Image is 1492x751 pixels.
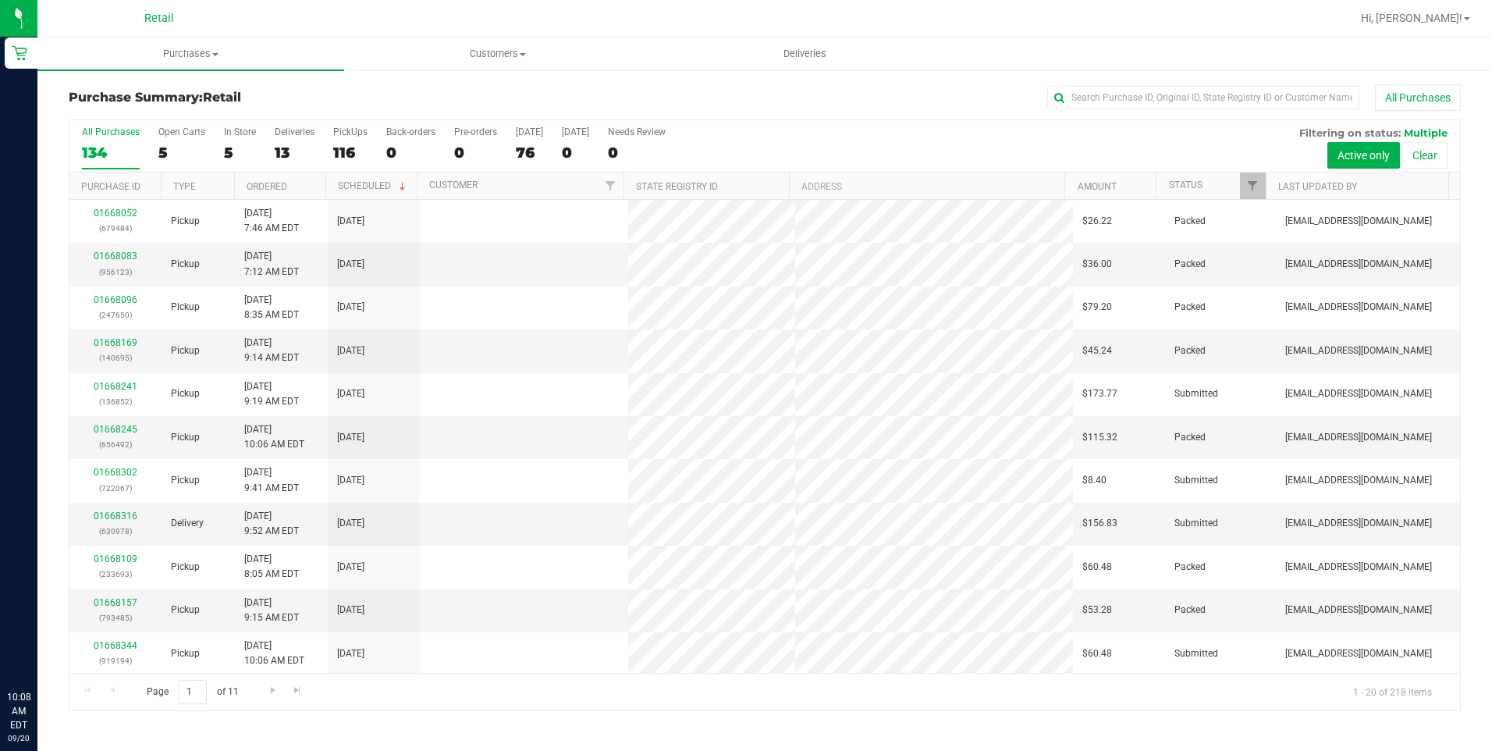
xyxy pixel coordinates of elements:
[82,126,140,137] div: All Purchases
[133,680,251,704] span: Page of 11
[244,422,304,452] span: [DATE] 10:06 AM EDT
[171,603,200,618] span: Pickup
[79,308,152,322] p: (247650)
[1078,181,1117,192] a: Amount
[562,144,589,162] div: 0
[1285,214,1432,229] span: [EMAIL_ADDRESS][DOMAIN_NAME]
[244,509,299,539] span: [DATE] 9:52 AM EDT
[261,680,284,701] a: Go to the next page
[337,386,364,401] span: [DATE]
[275,126,314,137] div: Deliveries
[1174,560,1206,575] span: Packed
[94,294,137,305] a: 01668096
[1174,516,1218,531] span: Submitted
[171,386,200,401] span: Pickup
[1240,173,1266,199] a: Filter
[244,336,299,365] span: [DATE] 9:14 AM EDT
[1082,473,1107,488] span: $8.40
[1082,257,1112,272] span: $36.00
[94,208,137,219] a: 01668052
[1047,86,1359,109] input: Search Purchase ID, Original ID, State Registry ID or Customer Name...
[275,144,314,162] div: 13
[1402,142,1448,169] button: Clear
[79,567,152,582] p: (233693)
[79,481,152,496] p: (722067)
[79,437,152,452] p: (656492)
[1361,12,1462,24] span: Hi, [PERSON_NAME]!
[94,381,137,392] a: 01668241
[386,144,435,162] div: 0
[171,430,200,445] span: Pickup
[1174,343,1206,358] span: Packed
[144,12,174,25] span: Retail
[244,596,299,625] span: [DATE] 9:15 AM EDT
[1285,473,1432,488] span: [EMAIL_ADDRESS][DOMAIN_NAME]
[1174,430,1206,445] span: Packed
[79,524,152,539] p: (630978)
[94,511,137,521] a: 01668316
[386,126,435,137] div: Back-orders
[7,690,30,732] p: 10:08 AM EDT
[1082,300,1112,315] span: $79.20
[244,293,299,322] span: [DATE] 8:35 AM EDT
[562,126,589,137] div: [DATE]
[12,45,27,61] inline-svg: Retail
[333,126,368,137] div: PickUps
[1278,181,1357,192] a: Last Updated By
[1174,646,1218,661] span: Submitted
[652,37,958,70] a: Deliveries
[286,680,309,701] a: Go to the last page
[94,467,137,478] a: 01668302
[173,181,196,192] a: Type
[1327,142,1400,169] button: Active only
[762,47,847,61] span: Deliveries
[516,126,543,137] div: [DATE]
[171,516,204,531] span: Delivery
[1285,300,1432,315] span: [EMAIL_ADDRESS][DOMAIN_NAME]
[1285,386,1432,401] span: [EMAIL_ADDRESS][DOMAIN_NAME]
[81,181,140,192] a: Purchase ID
[79,351,152,365] p: (140695)
[1341,680,1444,703] span: 1 - 20 of 218 items
[203,90,241,105] span: Retail
[1299,126,1401,139] span: Filtering on status:
[171,343,200,358] span: Pickup
[94,597,137,608] a: 01668157
[337,343,364,358] span: [DATE]
[158,126,205,137] div: Open Carts
[79,653,152,668] p: (919194)
[636,181,718,192] a: State Registry ID
[598,173,623,199] a: Filter
[1285,560,1432,575] span: [EMAIL_ADDRESS][DOMAIN_NAME]
[37,47,344,61] span: Purchases
[94,424,137,435] a: 01668245
[789,173,1064,200] th: Address
[7,732,30,744] p: 09/20
[337,560,364,575] span: [DATE]
[1082,646,1112,661] span: $60.48
[337,214,364,229] span: [DATE]
[79,394,152,409] p: (136852)
[337,603,364,618] span: [DATE]
[333,144,368,162] div: 116
[337,516,364,531] span: [DATE]
[337,646,364,661] span: [DATE]
[454,144,497,162] div: 0
[1174,257,1206,272] span: Packed
[1375,84,1461,111] button: All Purchases
[344,37,651,70] a: Customers
[94,553,137,564] a: 01668109
[16,626,62,673] iframe: Resource center
[79,610,152,625] p: (793485)
[1285,257,1432,272] span: [EMAIL_ADDRESS][DOMAIN_NAME]
[79,221,152,236] p: (679484)
[337,473,364,488] span: [DATE]
[244,465,299,495] span: [DATE] 9:41 AM EDT
[1285,516,1432,531] span: [EMAIL_ADDRESS][DOMAIN_NAME]
[1285,430,1432,445] span: [EMAIL_ADDRESS][DOMAIN_NAME]
[179,680,207,704] input: 1
[1404,126,1448,139] span: Multiple
[1082,343,1112,358] span: $45.24
[1174,603,1206,618] span: Packed
[337,257,364,272] span: [DATE]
